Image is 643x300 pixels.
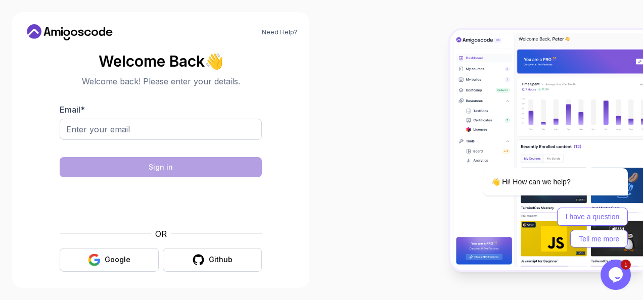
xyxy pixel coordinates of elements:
span: 👋 [204,53,223,69]
div: Google [105,255,130,265]
iframe: chat widget [451,89,633,255]
a: Home link [24,24,115,40]
p: Welcome back! Please enter your details. [60,75,262,87]
button: Github [163,248,262,272]
a: Need Help? [262,28,297,36]
iframe: Widget containing checkbox for hCaptcha security challenge [84,183,237,222]
label: Email * [60,105,85,115]
div: Github [209,255,233,265]
button: Sign in [60,157,262,177]
p: OR [155,228,167,240]
h2: Welcome Back [60,53,262,69]
div: Sign in [149,162,173,172]
img: Amigoscode Dashboard [450,30,643,270]
button: Google [60,248,159,272]
input: Enter your email [60,119,262,140]
iframe: chat widget [601,260,633,290]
